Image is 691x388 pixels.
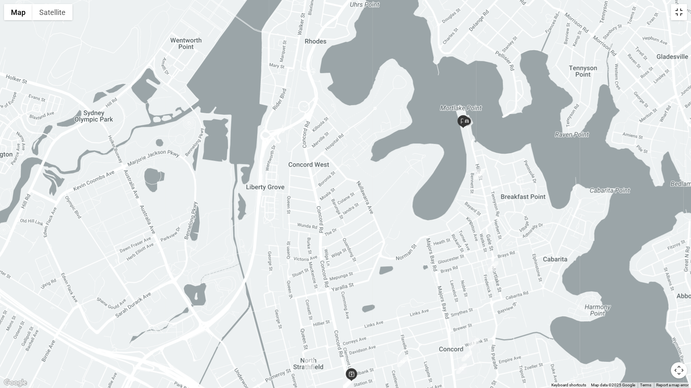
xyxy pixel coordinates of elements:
a: Report a map error [656,383,689,387]
button: Keyboard shortcuts [551,382,586,388]
button: Map camera controls [671,362,687,378]
span: Map data ©2025 Google [591,383,635,387]
div: 14 [488,261,498,272]
a: Terms (opens in new tab) [640,383,651,387]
